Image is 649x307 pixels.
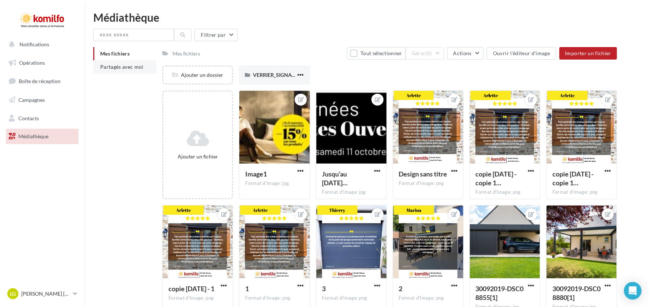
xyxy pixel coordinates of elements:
span: Opérations [19,60,45,66]
div: Format d'image: jpg [322,189,381,196]
div: Format d'image: png [245,295,304,301]
span: Contacts [18,115,39,121]
span: Image1 [245,170,267,178]
div: Format d'image: png [322,295,381,301]
span: 30092019-DSC08880[1] [552,285,601,301]
div: Format d'image: png [476,189,534,196]
a: Médiathèque [4,129,80,144]
div: Ajouter un fichier [166,153,229,160]
span: 1 [245,285,249,293]
a: LG [PERSON_NAME] [PERSON_NAME] [6,287,79,301]
span: Notifications [19,41,49,47]
button: Actions [447,47,484,60]
span: Design sans titre [399,170,447,178]
span: Campagnes [18,97,45,103]
p: [PERSON_NAME] [PERSON_NAME] [21,290,70,297]
button: Notifications [4,37,77,52]
div: Format d'image: jpg [245,180,304,187]
a: Campagnes [4,92,80,108]
span: Mes fichiers [100,50,130,57]
button: Importer un fichier [559,47,617,60]
span: Importer un fichier [565,50,612,56]
span: Partagés avec moi [100,64,144,70]
button: Gérer(0) [406,47,444,60]
div: Ajouter un dossier [163,71,232,79]
span: 3 [322,285,326,293]
div: Format d'image: png [552,189,611,196]
a: Contacts [4,111,80,126]
span: 2 [399,285,403,293]
span: copie 16-07-2025 - copie 16-07-2025 - 1 [552,170,594,187]
a: Boîte de réception [4,73,80,89]
div: Open Intercom Messenger [624,282,642,300]
span: LG [10,290,16,297]
span: (0) [426,50,432,56]
div: Format d'image: png [399,295,457,301]
button: Filtrer par [195,29,238,41]
a: Opérations [4,55,80,71]
div: Format d'image: png [168,295,227,301]
button: Tout sélectionner [347,47,406,60]
span: Actions [453,50,472,56]
span: Jusqu’au samedi 11 octobre [322,170,348,187]
span: Boîte de réception [19,78,61,84]
span: 30092019-DSC08855[1] [476,285,524,301]
span: copie 16-07-2025 - 1 [168,285,214,293]
div: Format d'image: png [399,180,457,187]
button: Ouvrir l'éditeur d'image [487,47,556,60]
div: Mes fichiers [173,50,200,57]
span: VERRIER_SIGNATURE_V2 [253,72,313,78]
div: Médiathèque [93,12,640,23]
span: Médiathèque [18,133,48,139]
span: copie 16-07-2025 - copie 16-07-2025 - copie 16-07-2025 - 1 [476,170,517,187]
